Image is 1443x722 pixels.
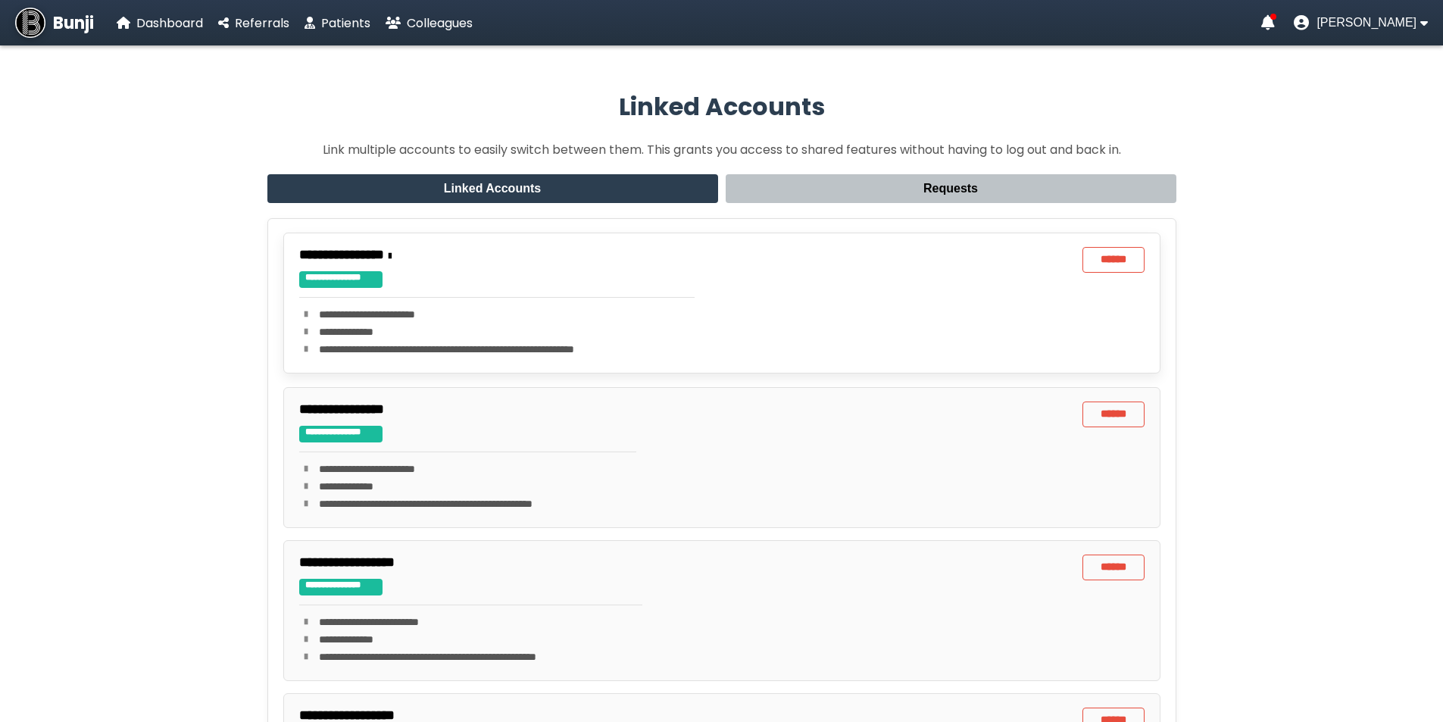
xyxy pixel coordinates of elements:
[305,14,370,33] a: Patients
[117,14,203,33] a: Dashboard
[218,14,289,33] a: Referrals
[267,174,718,203] button: Linked Accounts
[53,11,94,36] span: Bunji
[15,8,94,38] a: Bunji
[726,174,1176,203] button: Requests
[1261,15,1275,30] a: Notifications
[386,14,473,33] a: Colleagues
[15,8,45,38] img: Bunji Dental Referral Management
[407,14,473,32] span: Colleagues
[235,14,289,32] span: Referrals
[321,14,370,32] span: Patients
[1317,16,1416,30] span: [PERSON_NAME]
[1294,15,1428,30] button: User menu
[267,140,1176,159] p: Link multiple accounts to easily switch between them. This grants you access to shared features w...
[136,14,203,32] span: Dashboard
[267,89,1176,125] h2: Linked Accounts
